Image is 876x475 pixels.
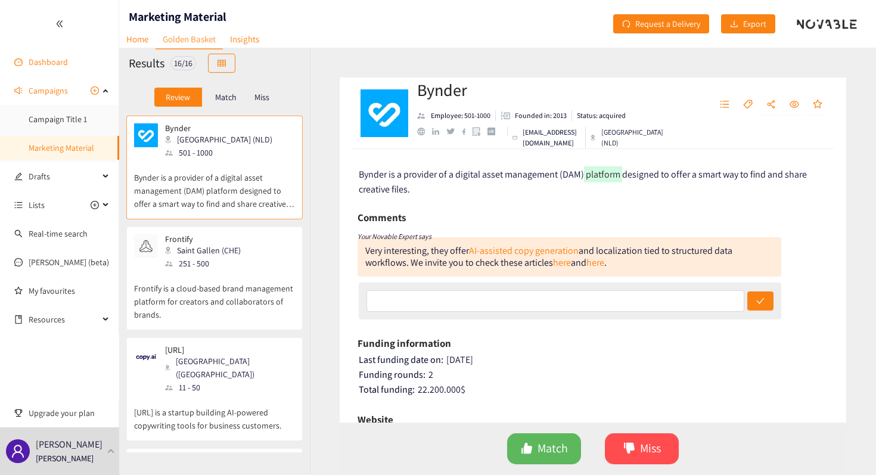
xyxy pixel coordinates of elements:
[36,437,102,452] p: [PERSON_NAME]
[29,57,68,67] a: Dashboard
[469,244,579,257] a: AI‑assisted copy generation
[462,128,473,135] a: facebook
[359,168,584,181] span: Bynder is a provider of a digital asset management (DAM)
[553,256,571,269] a: here
[119,30,156,48] a: Home
[254,92,269,102] p: Miss
[165,234,241,244] p: Frontify
[784,95,805,114] button: eye
[521,442,533,456] span: like
[170,56,196,70] div: 16 / 16
[446,128,461,134] a: twitter
[165,257,248,270] div: 251 - 500
[29,79,68,103] span: Campaigns
[165,345,287,355] p: [URL]
[807,95,828,114] button: star
[676,346,876,475] iframe: Chat Widget
[747,291,774,311] button: check
[91,86,99,95] span: plus-circle
[359,384,829,396] div: 22.200.000 $
[640,439,661,458] span: Miss
[584,166,622,182] mark: platform
[720,100,729,110] span: unordered-list
[134,394,295,432] p: [URL] is a startup building AI-powered copywriting tools for business customers.
[473,127,487,136] a: google maps
[165,123,272,133] p: Bynder
[572,110,626,121] li: Status
[29,164,99,188] span: Drafts
[359,353,443,366] span: Last funding date on:
[215,92,237,102] p: Match
[358,232,431,241] i: Your Novable Expert says
[591,127,664,148] div: [GEOGRAPHIC_DATA] (NLD)
[756,297,765,306] span: check
[36,452,94,465] p: [PERSON_NAME]
[29,228,88,239] a: Real-time search
[432,128,446,135] a: linkedin
[538,439,568,458] span: Match
[737,95,759,114] button: tag
[134,270,295,321] p: Frontify is a cloud-based brand management platform for creators and collaborators of brands.
[613,14,709,33] button: redoRequest a Delivery
[431,110,490,121] p: Employee: 501-1000
[208,54,235,73] button: table
[359,369,829,381] div: 2
[29,279,110,303] a: My favourites
[714,95,735,114] button: unordered-list
[760,95,782,114] button: share-alt
[166,92,190,102] p: Review
[134,345,158,369] img: Snapshot of the company's website
[359,383,415,396] span: Total funding:
[14,315,23,324] span: book
[129,8,226,25] h1: Marketing Material
[29,193,45,217] span: Lists
[358,334,451,352] h6: Funding information
[487,128,502,135] a: crunchbase
[165,133,279,146] div: [GEOGRAPHIC_DATA] (NLD)
[165,146,279,159] div: 501 - 1000
[622,20,630,29] span: redo
[14,172,23,181] span: edit
[417,110,496,121] li: Employees
[358,411,393,429] h6: Website
[14,201,23,209] span: unordered-list
[721,14,775,33] button: downloadExport
[223,30,266,48] a: Insights
[134,123,158,147] img: Snapshot of the company's website
[743,100,753,110] span: tag
[165,381,294,394] div: 11 - 50
[586,256,604,269] a: here
[134,159,295,210] p: Bynder is a provider of a digital asset management (DAM) platform designed to offer a smart way t...
[156,30,223,49] a: Golden Basket
[507,433,581,464] button: likeMatch
[790,100,799,110] span: eye
[766,100,776,110] span: share-alt
[165,355,294,381] div: [GEOGRAPHIC_DATA] ([GEOGRAPHIC_DATA])
[218,59,226,69] span: table
[523,127,580,148] p: [EMAIL_ADDRESS][DOMAIN_NAME]
[14,86,23,95] span: sound
[55,20,64,28] span: double-left
[11,444,25,458] span: user
[29,142,94,153] a: Marketing Material
[134,234,158,258] img: Snapshot of the company's website
[417,78,638,102] h2: Bynder
[623,442,635,456] span: dislike
[496,110,572,121] li: Founded in year
[361,89,408,137] img: Company Logo
[358,209,406,226] h6: Comments
[91,201,99,209] span: plus-circle
[14,409,23,417] span: trophy
[577,110,626,121] p: Status: acquired
[29,308,99,331] span: Resources
[165,244,248,257] div: Saint Gallen (CHE)
[359,368,425,381] span: Funding rounds:
[365,244,732,269] div: Very interesting, they offer and localization tied to structured data workflows. We invite you to...
[417,128,432,135] a: website
[635,17,700,30] span: Request a Delivery
[129,55,164,72] h2: Results
[605,433,679,464] button: dislikeMiss
[359,354,829,366] div: [DATE]
[743,17,766,30] span: Export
